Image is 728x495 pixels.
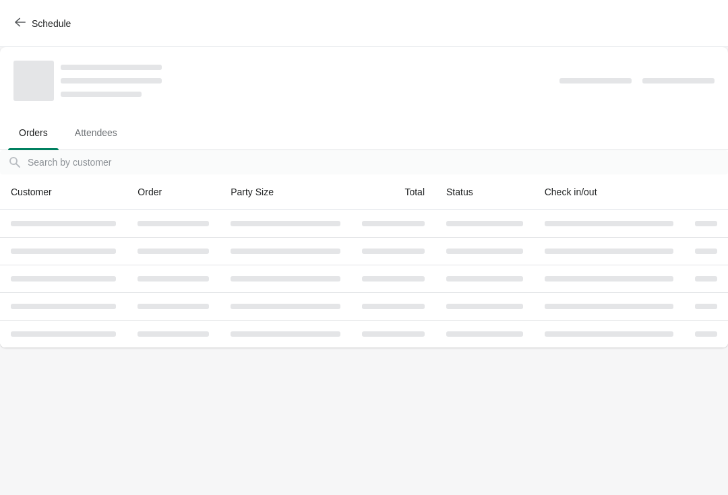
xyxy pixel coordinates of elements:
[27,150,728,174] input: Search by customer
[8,121,59,145] span: Orders
[534,174,684,210] th: Check in/out
[220,174,351,210] th: Party Size
[64,121,128,145] span: Attendees
[127,174,220,210] th: Order
[351,174,435,210] th: Total
[435,174,534,210] th: Status
[7,11,82,36] button: Schedule
[32,18,71,29] span: Schedule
